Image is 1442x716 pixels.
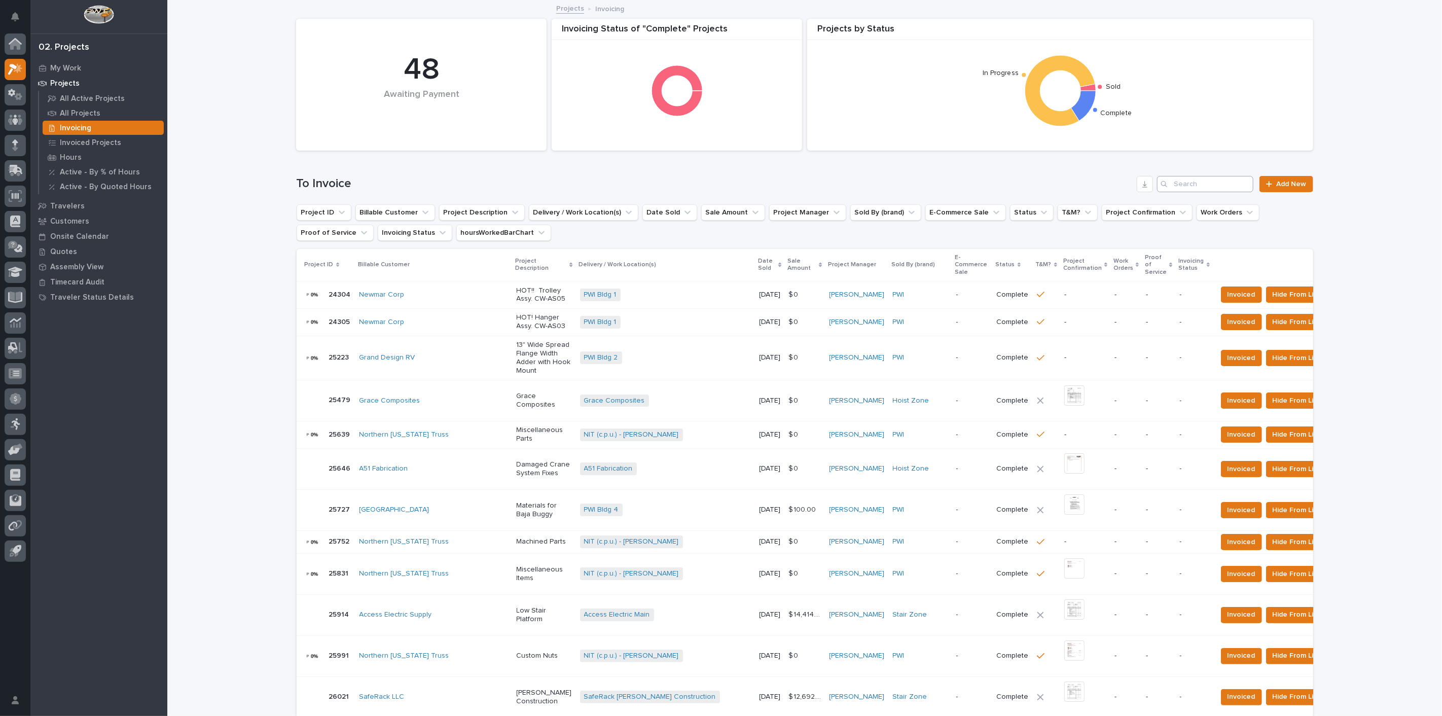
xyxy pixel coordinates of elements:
p: - [1114,569,1138,578]
a: Grand Design RV [359,353,415,362]
p: - [1114,397,1138,405]
span: Hide From List [1273,568,1320,580]
a: Access Electric Supply [359,611,432,619]
a: PWI [893,569,905,578]
p: - [1146,318,1171,327]
p: 13" Wide Spread Flange Width Adder with Hook Mount [517,341,572,375]
span: Invoiced [1228,352,1255,364]
p: - [956,291,989,299]
button: Status [1010,204,1054,221]
a: Invoiced Projects [39,135,167,150]
span: Invoiced [1228,608,1255,621]
p: $ 14,414.00 [789,608,823,619]
p: - [1064,538,1106,546]
tr: 2430424304 Newmar Corp HOT!! Trolley Assy. CW-AS05PWI Bldg 1 [DATE]$ 0$ 0 [PERSON_NAME] PWI -Comp... [297,281,1343,308]
p: All Active Projects [60,94,125,103]
a: Northern [US_STATE] Truss [359,652,449,660]
p: Complete [997,464,1029,473]
p: [DATE] [760,569,781,578]
text: Complete [1100,110,1132,117]
tr: 2572725727 [GEOGRAPHIC_DATA] Materials for Baja BuggyPWI Bldg 4 [DATE]$ 100.00$ 100.00 [PERSON_NA... [297,489,1343,530]
a: [PERSON_NAME] [830,397,885,405]
span: Invoiced [1228,568,1255,580]
p: - [1114,538,1138,546]
p: - [1180,611,1209,619]
p: - [1146,611,1171,619]
p: Machined Parts [517,538,572,546]
span: Hide From List [1273,608,1320,621]
p: $ 0 [789,289,801,299]
p: - [1180,318,1209,327]
a: [GEOGRAPHIC_DATA] [359,506,429,514]
span: Invoiced [1228,428,1255,441]
button: Hide From List [1266,314,1327,330]
div: Invoicing Status of "Complete" Projects [552,24,802,41]
button: Hide From List [1266,426,1327,443]
tr: 2591425914 Access Electric Supply Low Stair PlatformAccess Electric Main [DATE]$ 14,414.00$ 14,41... [297,594,1343,635]
p: Hours [60,153,82,162]
a: All Projects [39,106,167,120]
button: Invoiced [1221,689,1262,705]
p: Low Stair Platform [517,606,572,624]
p: 25479 [329,394,353,405]
a: [PERSON_NAME] [830,464,885,473]
a: Timecard Audit [30,274,167,290]
a: Active - By % of Hours [39,165,167,179]
a: PWI [893,431,905,439]
p: - [1180,431,1209,439]
a: Northern [US_STATE] Truss [359,538,449,546]
button: Sale Amount [701,204,765,221]
p: [DATE] [760,318,781,327]
button: Hide From List [1266,566,1327,582]
p: Complete [997,693,1029,701]
p: Invoiced Projects [60,138,121,148]
tr: 2522325223 Grand Design RV 13" Wide Spread Flange Width Adder with Hook MountPWI Bldg 2 [DATE]$ 0... [297,336,1343,380]
p: - [1114,611,1138,619]
a: Hours [39,150,167,164]
a: PWI [893,291,905,299]
span: Add New [1277,181,1307,188]
div: Awaiting Payment [313,89,529,121]
a: Northern [US_STATE] Truss [359,431,449,439]
p: - [1114,291,1138,299]
a: Add New [1259,176,1313,192]
p: - [1146,569,1171,578]
a: Newmar Corp [359,318,405,327]
div: 02. Projects [39,42,89,53]
a: [PERSON_NAME] [830,693,885,701]
p: - [1114,506,1138,514]
a: Access Electric Main [584,611,650,619]
p: - [1180,464,1209,473]
p: Complete [997,506,1029,514]
button: Invoiced [1221,607,1262,623]
p: - [1064,431,1106,439]
button: Invoiced [1221,392,1262,409]
p: - [1180,506,1209,514]
div: 48 [313,52,529,88]
span: Invoiced [1228,504,1255,516]
p: - [1146,464,1171,473]
span: Invoiced [1228,691,1255,703]
p: - [956,652,989,660]
button: Invoiced [1221,426,1262,443]
p: Complete [997,652,1029,660]
p: Onsite Calendar [50,232,109,241]
button: Delivery / Work Location(s) [529,204,638,221]
p: Project Manager [828,259,877,270]
button: Project Manager [769,204,846,221]
p: E-Commerce Sale [955,252,990,278]
button: Proof of Service [297,225,374,241]
p: - [956,464,989,473]
button: Hide From List [1266,502,1327,518]
p: Complete [997,431,1029,439]
button: Project Description [439,204,525,221]
p: - [1146,693,1171,701]
button: Invoicing Status [378,225,452,241]
p: Complete [997,353,1029,362]
p: - [1064,318,1106,327]
a: Travelers [30,198,167,213]
button: Invoiced [1221,287,1262,303]
p: $ 0 [789,535,801,546]
p: [DATE] [760,506,781,514]
p: Complete [997,397,1029,405]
